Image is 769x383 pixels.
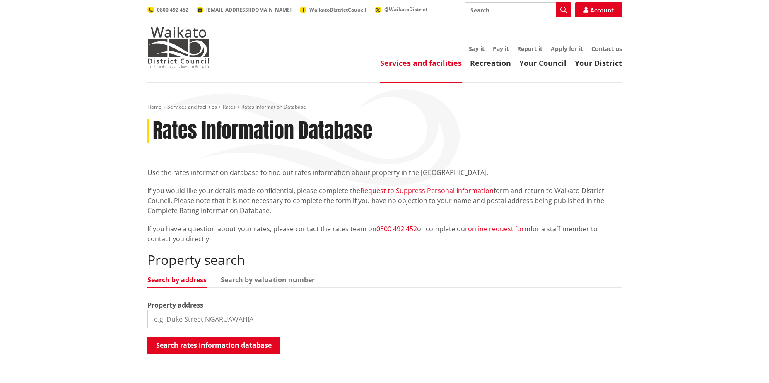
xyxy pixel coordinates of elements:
[167,103,217,110] a: Services and facilities
[147,186,622,216] p: If you would like your details made confidential, please complete the form and return to Waikato ...
[147,104,622,111] nav: breadcrumb
[380,58,462,68] a: Services and facilities
[575,2,622,17] a: Account
[375,6,427,13] a: @WaikatoDistrict
[591,45,622,53] a: Contact us
[376,224,417,233] a: 0800 492 452
[147,337,280,354] button: Search rates information database
[384,6,427,13] span: @WaikatoDistrict
[309,6,366,13] span: WaikatoDistrictCouncil
[147,300,203,310] label: Property address
[575,58,622,68] a: Your District
[300,6,366,13] a: WaikatoDistrictCouncil
[470,58,511,68] a: Recreation
[241,103,306,110] span: Rates Information Database
[221,276,315,283] a: Search by valuation number
[147,6,188,13] a: 0800 492 452
[519,58,567,68] a: Your Council
[147,310,622,328] input: e.g. Duke Street NGARUAWAHIA
[551,45,583,53] a: Apply for it
[147,167,622,177] p: Use the rates information database to find out rates information about property in the [GEOGRAPHI...
[360,186,494,195] a: Request to Suppress Personal Information
[469,45,485,53] a: Say it
[223,103,236,110] a: Rates
[157,6,188,13] span: 0800 492 452
[517,45,542,53] a: Report it
[147,27,210,68] img: Waikato District Council - Te Kaunihera aa Takiwaa o Waikato
[465,2,571,17] input: Search input
[197,6,292,13] a: [EMAIL_ADDRESS][DOMAIN_NAME]
[468,224,530,233] a: online request form
[153,119,372,143] h1: Rates Information Database
[147,252,622,268] h2: Property search
[493,45,509,53] a: Pay it
[147,103,162,110] a: Home
[147,224,622,244] p: If you have a question about your rates, please contact the rates team on or complete our for a s...
[147,276,207,283] a: Search by address
[206,6,292,13] span: [EMAIL_ADDRESS][DOMAIN_NAME]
